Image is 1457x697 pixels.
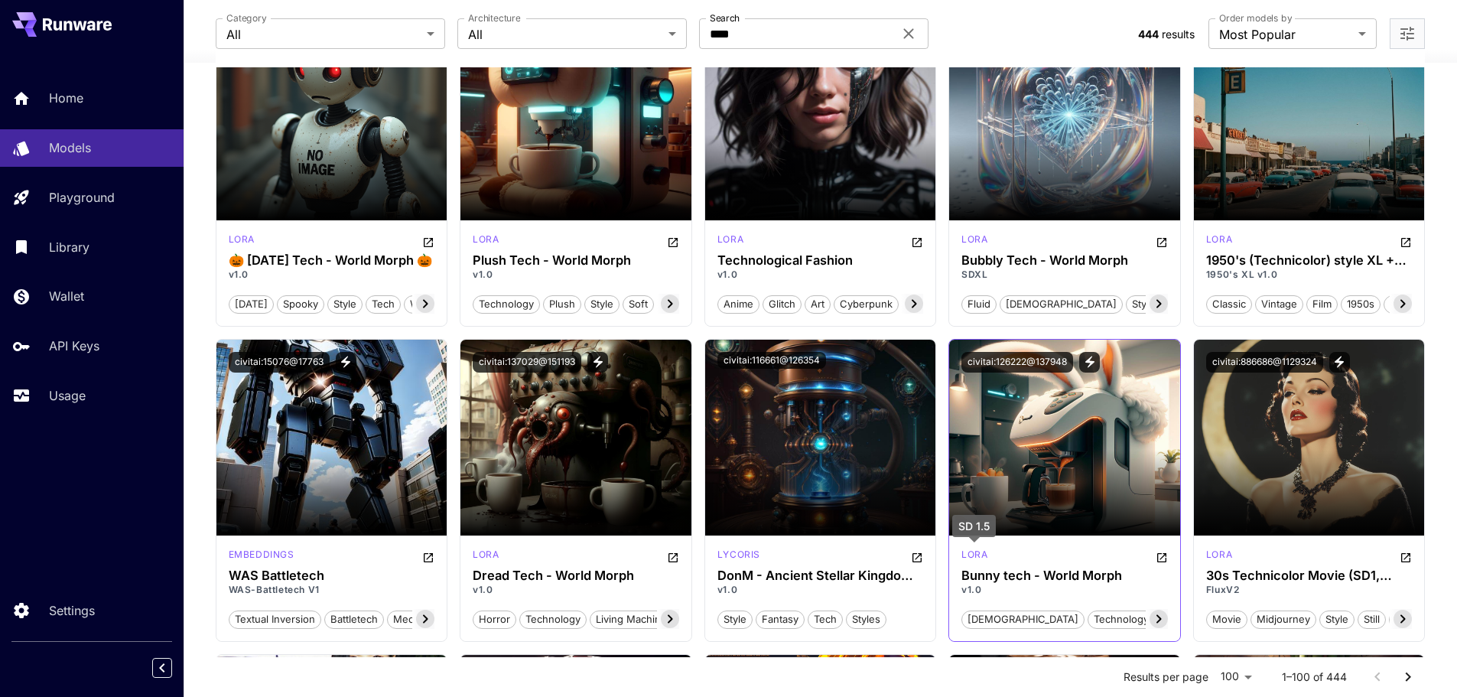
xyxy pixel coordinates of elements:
[718,612,752,627] span: style
[1207,297,1251,312] span: classic
[961,548,987,562] p: lora
[1206,294,1252,314] button: classic
[229,548,294,566] div: SD 1.5
[473,294,540,314] button: technology
[404,294,478,314] button: world morph
[473,568,679,583] h3: Dread Tech - World Morph
[468,11,520,24] label: Architecture
[473,253,679,268] h3: Plush Tech - World Morph
[1162,28,1195,41] span: results
[328,297,362,312] span: style
[1256,297,1303,312] span: vintage
[717,568,924,583] h3: DonM - Ancient Stellar Kingdom Tech [SD1.5]
[1282,669,1347,685] p: 1–100 of 444
[962,612,1084,627] span: [DEMOGRAPHIC_DATA]
[1306,294,1338,314] button: film
[229,294,274,314] button: [DATE]
[49,601,95,620] p: Settings
[717,548,760,562] p: lycoris
[229,609,321,629] button: textual inversion
[590,609,673,629] button: living machine
[1000,297,1122,312] span: [DEMOGRAPHIC_DATA]
[473,233,499,251] div: SD 1.5
[911,233,923,251] button: Open in CivitAI
[1206,548,1232,566] div: FLUX.1 D
[216,24,447,220] img: no-image-qHGxvh9x.jpeg
[336,352,356,373] button: View trigger words
[1358,612,1385,627] span: still
[718,297,759,312] span: anime
[324,609,384,629] button: battletech
[229,568,435,583] div: WAS Battletech
[952,515,996,537] div: SD 1.5
[473,612,515,627] span: horror
[710,11,740,24] label: Search
[1307,297,1337,312] span: film
[1156,548,1168,566] button: Open in CivitAI
[961,294,997,314] button: fluid
[1341,294,1381,314] button: 1950s
[717,233,743,251] div: SD 1.5
[49,386,86,405] p: Usage
[1219,11,1292,24] label: Order models by
[1250,609,1316,629] button: midjourney
[1255,294,1303,314] button: vintage
[717,253,924,268] h3: Technological Fashion
[717,548,760,566] div: SD 1.5
[667,233,679,251] button: Open in CivitAI
[164,654,184,682] div: Collapse sidebar
[847,612,886,627] span: styles
[961,548,987,566] div: SD 1.5
[226,25,421,44] span: All
[405,297,477,312] span: world morph
[226,11,267,24] label: Category
[422,548,434,566] button: Open in CivitAI
[834,297,898,312] span: cyberpunk
[1088,609,1155,629] button: technology
[1389,609,1449,629] button: movie still
[229,253,435,268] div: 🎃 Halloween Tech - World Morph 🎃
[422,233,434,251] button: Open in CivitAI
[229,548,294,562] p: embeddings
[584,294,620,314] button: style
[961,253,1168,268] h3: Bubbly Tech - World Morph
[1342,297,1380,312] span: 1950s
[277,294,324,314] button: spooky
[519,609,587,629] button: technology
[1400,233,1412,251] button: Open in CivitAI
[667,548,679,566] button: Open in CivitAI
[1393,662,1423,692] button: Go to next page
[1138,28,1159,41] span: 444
[473,268,679,282] p: v1.0
[49,337,99,355] p: API Keys
[366,297,400,312] span: tech
[1206,352,1323,373] button: civitai:886686@1129324
[473,609,516,629] button: horror
[805,297,830,312] span: art
[520,612,586,627] span: technology
[327,294,363,314] button: style
[49,287,84,305] p: Wallet
[229,253,435,268] h3: 🎃 [DATE] Tech - World Morph 🎃
[1088,612,1154,627] span: technology
[1215,666,1257,688] div: 100
[961,568,1168,583] div: Bunny tech - World Morph
[543,294,581,314] button: plush
[717,268,924,282] p: v1.0
[49,238,89,256] p: Library
[387,609,426,629] button: mech
[1398,24,1416,44] button: Open more filters
[544,297,581,312] span: plush
[717,233,743,246] p: lora
[473,233,499,246] p: lora
[962,297,996,312] span: fluid
[1219,25,1352,44] span: Most Popular
[623,297,653,312] span: soft
[325,612,383,627] span: battletech
[623,294,654,314] button: soft
[278,297,324,312] span: spooky
[1329,352,1350,373] button: View trigger words
[1358,609,1386,629] button: still
[49,138,91,157] p: Models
